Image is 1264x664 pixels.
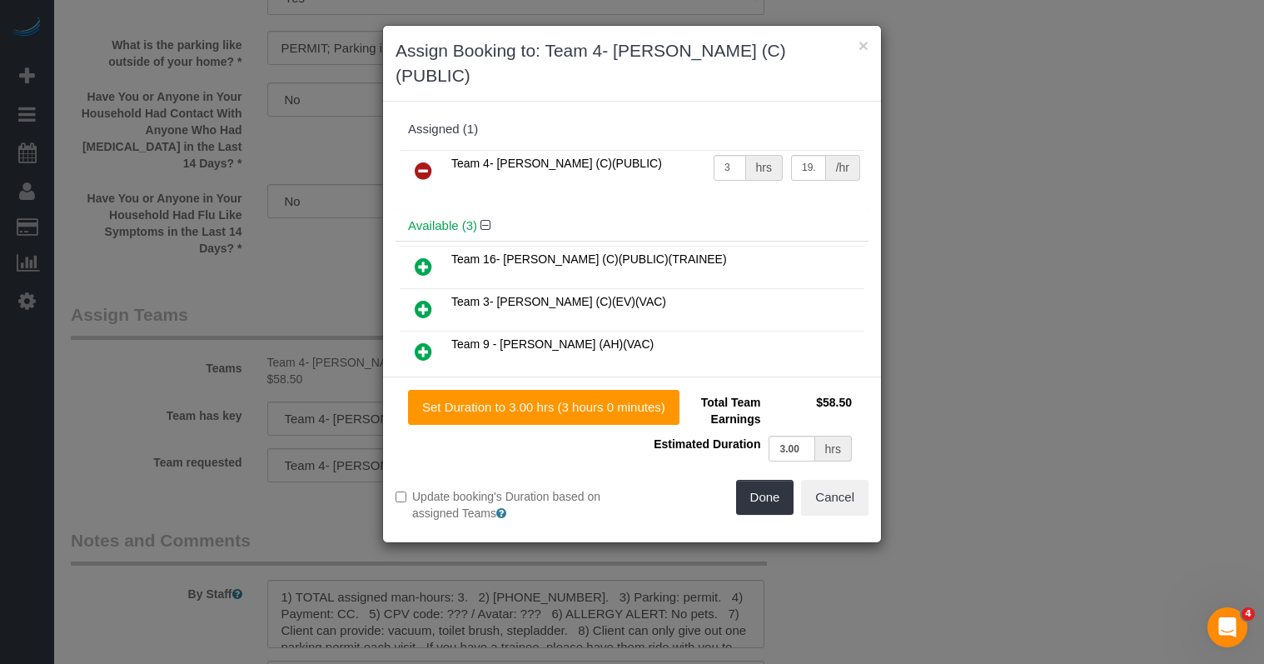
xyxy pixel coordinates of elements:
td: $58.50 [764,390,856,432]
span: Team 3- [PERSON_NAME] (C)(EV)(VAC) [451,295,666,308]
button: Set Duration to 3.00 hrs (3 hours 0 minutes) [408,390,679,425]
div: hrs [815,436,852,462]
button: Done [736,480,794,515]
h3: Assign Booking to: Team 4- [PERSON_NAME] (C)(PUBLIC) [396,38,868,88]
span: 4 [1242,607,1255,621]
h4: Available (3) [408,219,856,233]
iframe: Intercom live chat [1207,607,1247,647]
label: Update booking's Duration based on assigned Teams [396,488,620,522]
td: Total Team Earnings [644,390,764,432]
button: Cancel [801,480,868,515]
div: hrs [746,155,783,181]
span: Team 16- [PERSON_NAME] (C)(PUBLIC)(TRAINEE) [451,252,727,266]
div: Assigned (1) [408,122,856,137]
span: Team 4- [PERSON_NAME] (C)(PUBLIC) [451,157,662,170]
button: × [858,37,868,54]
div: /hr [826,155,860,181]
span: Estimated Duration [654,437,760,451]
span: Team 9 - [PERSON_NAME] (AH)(VAC) [451,337,654,351]
input: Update booking's Duration based on assigned Teams [396,492,406,502]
